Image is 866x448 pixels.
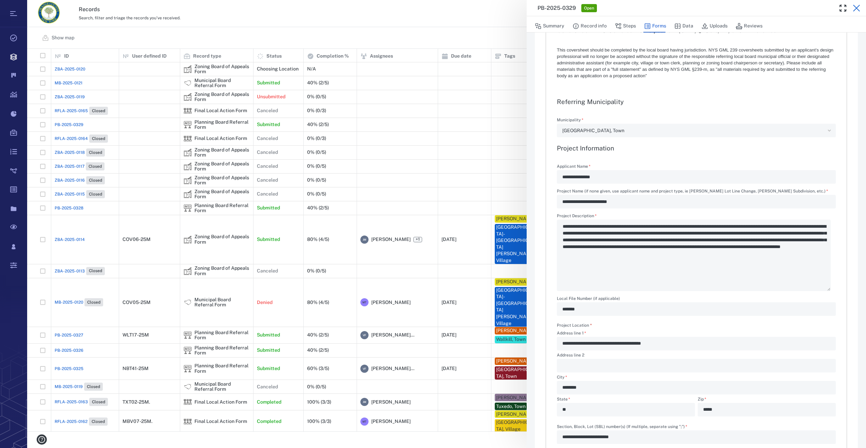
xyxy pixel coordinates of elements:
[557,124,836,137] div: Municipality
[590,323,592,328] span: required
[701,20,728,33] button: Uploads
[557,430,836,444] div: Section, Block, Lot (SBL) number(s) (If multiple, separate using ";")
[535,20,564,33] button: Summary
[736,20,763,33] button: Reviews
[557,302,836,316] div: Local File Number (if applicable)
[15,5,29,11] span: Help
[557,170,836,184] div: Applicant Name
[538,4,576,12] h3: PB-2025-0329
[557,353,836,359] label: Address line 2
[557,164,836,170] label: Applicant Name
[557,425,836,430] label: Section, Block, Lot (SBL) number(s) (If multiple, separate using ";")
[850,1,863,15] button: Close
[674,20,693,33] button: Data
[557,331,836,337] label: Address line 1
[557,195,836,208] div: Project Name (if none given, use applicant name and project type, ie Smith Lot Line Change, Jones...
[557,214,836,220] label: Project Description
[562,127,825,135] div: [GEOGRAPHIC_DATA], Town
[615,20,636,33] button: Steps
[557,98,836,106] h3: Referring Municipality
[557,397,695,403] label: State
[583,5,596,11] span: Open
[557,144,836,152] h3: Project Information
[644,20,666,33] button: Forms
[557,297,836,302] label: Local File Number (if applicable)
[557,375,836,381] label: City
[557,118,836,124] label: Municipality
[557,189,836,195] label: Project Name (if none given, use applicant name and project type, ie [PERSON_NAME] Lot Line Chang...
[557,47,833,78] span: This coversheet should be completed by the local board having jurisdiction. NYS GML 239 covershee...
[572,20,607,33] button: Record info
[698,397,836,403] label: Zip
[836,1,850,15] button: Toggle Fullscreen
[557,323,592,328] label: Project Location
